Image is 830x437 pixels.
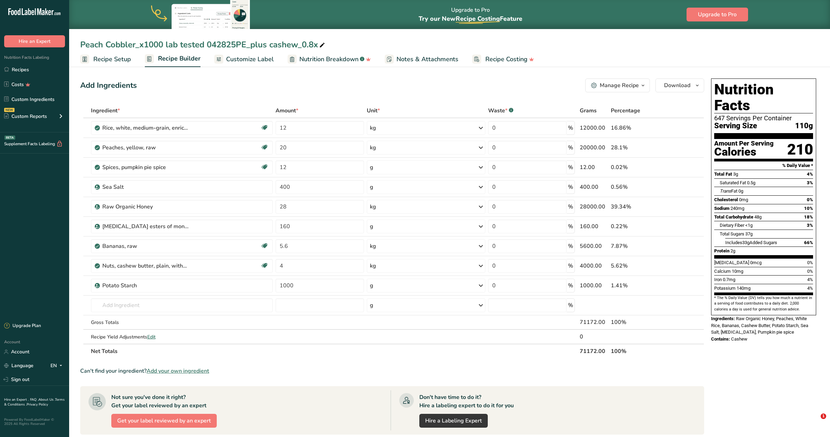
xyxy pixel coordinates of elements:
div: Gross Totals [91,319,273,326]
span: 33g [742,240,749,245]
span: 0mg [739,197,748,202]
span: Percentage [611,106,640,115]
input: Add Ingredient [91,298,273,312]
div: kg [370,242,376,250]
div: 16.86% [611,124,670,132]
section: % Daily Value * [714,161,813,170]
span: Nutrition Breakdown [299,55,358,64]
a: Recipe Costing [472,52,534,67]
a: Language [4,360,34,372]
div: g [370,301,373,309]
i: Trans [720,188,731,194]
div: Not sure you've done it right? Get your label reviewed by an expert [111,393,206,410]
span: Iron [714,277,722,282]
span: Grams [580,106,597,115]
div: 0 [580,333,608,341]
span: Fat [720,188,737,194]
div: Powered By FoodLabelMaker © 2025 All Rights Reserved [4,418,65,426]
span: 0.5g [747,180,755,185]
div: 100% [611,318,670,326]
iframe: Intercom live chat [806,413,823,430]
div: EN [50,362,65,370]
div: NEW [4,108,15,112]
span: Recipe Costing [456,15,500,23]
div: Calories [714,147,774,157]
div: kg [370,124,376,132]
span: Upgrade to Pro [698,10,737,19]
button: Manage Recipe [585,78,650,92]
div: 210 [787,140,813,159]
a: Nutrition Breakdown [288,52,371,67]
span: 110g [795,122,813,130]
div: g [370,183,373,191]
div: Waste [488,106,513,115]
a: Hire an Expert . [4,397,29,402]
span: 3% [807,180,813,185]
a: Recipe Builder [145,51,200,67]
span: Recipe Costing [485,55,528,64]
span: 3g [733,171,738,177]
div: 1.41% [611,281,670,290]
span: Total Carbohydrate [714,214,753,220]
span: Download [664,81,690,90]
div: 20000.00 [580,143,608,152]
div: kg [370,143,376,152]
span: Saturated Fat [720,180,746,185]
div: Nuts, cashew butter, plain, without salt added [102,262,189,270]
div: 5600.00 [580,242,608,250]
span: Raw Organic Honey, Peaches, White Rice, Bananas, Cashew Butter, Potato Starch, Sea Salt, [MEDICAL... [711,316,808,335]
div: Peaches, yellow, raw [102,143,189,152]
span: 0mcg [750,260,762,265]
div: g [370,163,373,171]
div: 0.56% [611,183,670,191]
div: 71172.00 [580,318,608,326]
div: 12000.00 [580,124,608,132]
div: Bananas, raw [102,242,189,250]
div: Manage Recipe [600,81,639,90]
span: Cashew [731,336,747,342]
div: Amount Per Serving [714,140,774,147]
th: 71172.00 [578,344,609,358]
div: 28000.00 [580,203,608,211]
span: 4% [807,286,813,291]
a: About Us . [38,397,55,402]
span: Ingredients: [711,316,735,321]
a: Recipe Setup [80,52,131,67]
span: Dietary Fiber [720,223,744,228]
button: Download [655,78,704,92]
div: 39.34% [611,203,670,211]
div: kg [370,203,376,211]
a: Customize Label [214,52,274,67]
div: Add Ingredients [80,80,137,91]
span: 10mg [732,269,743,274]
span: Unit [367,106,380,115]
div: BETA [4,136,15,140]
button: Hire an Expert [4,35,65,47]
section: * The % Daily Value (DV) tells you how much a nutrient in a serving of food contributes to a dail... [714,295,813,312]
div: Can't find your ingredient? [80,367,704,375]
span: 37g [745,231,753,236]
span: 66% [804,240,813,245]
div: 647 Servings Per Container [714,115,813,122]
a: FAQ . [30,397,38,402]
span: 18% [804,214,813,220]
th: Net Totals [90,344,578,358]
a: Terms & Conditions . [4,397,65,407]
span: 1 [821,413,826,419]
div: 160.00 [580,222,608,231]
div: 0.02% [611,163,670,171]
span: 0.7mg [723,277,735,282]
span: Try our New Feature [419,15,522,23]
a: Notes & Attachments [385,52,458,67]
span: Protein [714,248,729,253]
a: Hire a Labeling Expert [419,414,488,428]
div: g [370,222,373,231]
div: 28.1% [611,143,670,152]
span: 4% [807,277,813,282]
span: Notes & Attachments [397,55,458,64]
span: 4% [807,171,813,177]
div: Spices, pumpkin pie spice [102,163,189,171]
div: kg [370,262,376,270]
span: 2g [730,248,735,253]
span: <1g [745,223,753,228]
